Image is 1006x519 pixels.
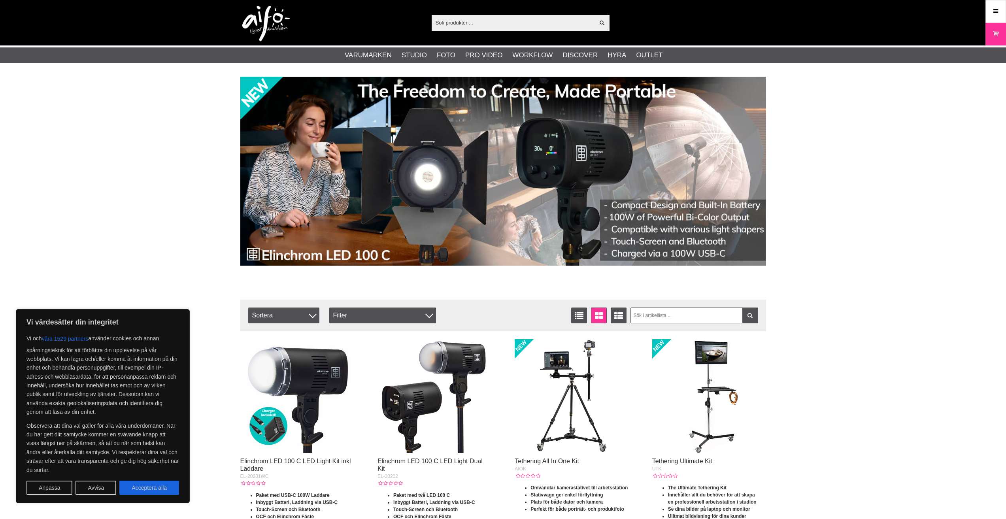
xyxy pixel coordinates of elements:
strong: Stativvagn ger enkel förflyttning [530,492,603,498]
strong: Inbyggt Batteri, Laddning via USB-C [393,500,475,505]
span: Sortera [248,308,319,323]
p: Observera att dina val gäller för alla våra underdomäner. När du har gett ditt samtycke kommer en... [26,421,179,474]
img: Elinchrom LED 100 C LED Light Kit inkl Laddare [240,339,354,453]
a: Studio [402,50,427,60]
img: Elinchrom LED 100 C LED Light Dual Kit [377,339,491,453]
p: Vi och använder cookies och annan spårningsteknik för att förbättra din upplevelse på vår webbpla... [26,332,179,417]
strong: Paket med USB-C 100W Laddare [256,493,330,498]
a: Pro Video [465,50,502,60]
img: Tethering All In One Kit [515,339,629,453]
strong: Ulitmat bildvisning för dina kunder [668,513,746,519]
strong: Inbyggt Batteri, Laddning via USB-C [256,500,338,505]
a: Filtrera [742,308,758,323]
button: våra 1529 partners [42,332,89,346]
div: Kundbetyg: 0 [515,472,540,479]
span: UTK [652,466,662,472]
span: AIOK [515,466,526,472]
a: Varumärken [345,50,392,60]
strong: Omvandlar kamerastativet till arbetsstation [530,485,628,491]
input: Sök i artikellista ... [630,308,758,323]
span: EL-20202 [377,474,398,479]
span: EL-20201WC [240,474,269,479]
a: Tethering Ultimate Kit [652,458,712,464]
strong: The Ultimate Tethering Kit [668,485,727,491]
strong: Se dina bilder på laptop och monitor [668,506,750,512]
button: Anpassa [26,481,72,495]
a: Elinchrom LED 100 C LED Light Dual Kit [377,458,483,472]
div: Vi värdesätter din integritet [16,309,190,503]
img: logo.png [242,6,290,42]
a: Workflow [512,50,553,60]
strong: Plats för både dator och kamera [530,499,603,505]
img: Tethering Ultimate Kit [652,339,766,453]
a: Listvisning [571,308,587,323]
a: Tethering All In One Kit [515,458,579,464]
button: Avvisa [75,481,116,495]
strong: Innehåller allt du behöver för att skapa [668,492,755,498]
a: Utökad listvisning [611,308,627,323]
strong: en professionell arbetsstation i studion [668,499,757,505]
a: Elinchrom LED 100 C LED Light Kit inkl Laddare [240,458,351,472]
strong: Touch-Screen och Bluetooth [256,507,321,512]
a: Hyra [608,50,626,60]
a: Fönstervisning [591,308,607,323]
div: Kundbetyg: 0 [377,480,403,487]
p: Vi värdesätter din integritet [26,317,179,327]
button: Acceptera alla [119,481,179,495]
a: Foto [437,50,455,60]
img: Annons:002 banner-elin-led100c11390x.jpg [240,77,766,266]
a: Discover [562,50,598,60]
a: Outlet [636,50,662,60]
div: Kundbetyg: 0 [240,480,266,487]
strong: Touch-Screen och Bluetooth [393,507,458,512]
strong: Perfekt för både porträtt- och produktfoto [530,506,624,512]
div: Filter [329,308,436,323]
strong: Paket med två LED 100 C [393,493,450,498]
input: Sök produkter ... [432,17,595,28]
div: Kundbetyg: 0 [652,472,678,479]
